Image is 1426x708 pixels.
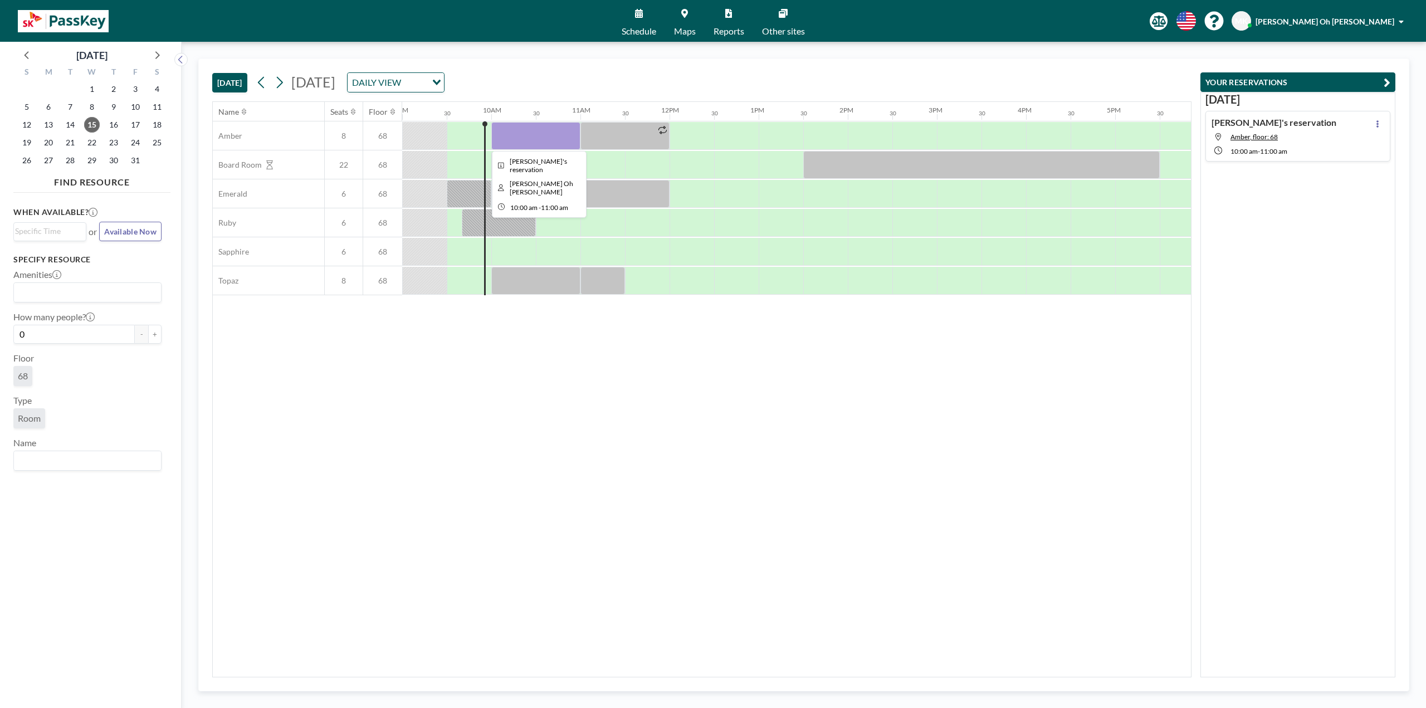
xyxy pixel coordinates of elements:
[363,160,402,170] span: 68
[84,153,100,168] span: Wednesday, October 29, 2025
[533,110,540,117] div: 30
[363,218,402,228] span: 68
[13,395,32,406] label: Type
[76,47,108,63] div: [DATE]
[60,66,81,80] div: T
[18,413,41,423] span: Room
[99,222,162,241] button: Available Now
[128,117,143,133] span: Friday, October 17, 2025
[19,117,35,133] span: Sunday, October 12, 2025
[19,153,35,168] span: Sunday, October 26, 2025
[41,135,56,150] span: Monday, October 20, 2025
[15,453,155,468] input: Search for option
[711,110,718,117] div: 30
[1256,17,1394,26] span: [PERSON_NAME] Oh [PERSON_NAME]
[124,66,146,80] div: F
[14,283,161,302] div: Search for option
[15,225,80,237] input: Search for option
[572,106,590,114] div: 11AM
[622,110,629,117] div: 30
[18,370,28,381] span: 68
[213,276,238,286] span: Topaz
[16,66,38,80] div: S
[325,131,363,141] span: 8
[363,247,402,257] span: 68
[404,75,426,90] input: Search for option
[62,135,78,150] span: Tuesday, October 21, 2025
[325,276,363,286] span: 8
[62,153,78,168] span: Tuesday, October 28, 2025
[325,247,363,257] span: 6
[41,153,56,168] span: Monday, October 27, 2025
[13,437,36,448] label: Name
[714,27,744,36] span: Reports
[84,135,100,150] span: Wednesday, October 22, 2025
[661,106,679,114] div: 12PM
[1212,117,1336,128] h4: [PERSON_NAME]'s reservation
[929,106,942,114] div: 3PM
[1200,72,1395,92] button: YOUR RESERVATIONS
[13,172,170,188] h4: FIND RESOURCE
[19,135,35,150] span: Sunday, October 19, 2025
[483,106,501,114] div: 10AM
[979,110,985,117] div: 30
[13,353,34,364] label: Floor
[674,27,696,36] span: Maps
[106,99,121,115] span: Thursday, October 9, 2025
[1230,147,1258,155] span: 10:00 AM
[350,75,403,90] span: DAILY VIEW
[18,10,109,32] img: organization-logo
[84,117,100,133] span: Wednesday, October 15, 2025
[1235,16,1248,26] span: MK
[444,110,451,117] div: 30
[81,66,103,80] div: W
[213,189,247,199] span: Emerald
[106,135,121,150] span: Thursday, October 23, 2025
[148,325,162,344] button: +
[62,99,78,115] span: Tuesday, October 7, 2025
[1230,133,1278,141] span: Amber, floor: 68
[146,66,168,80] div: S
[149,99,165,115] span: Saturday, October 11, 2025
[106,153,121,168] span: Thursday, October 30, 2025
[128,135,143,150] span: Friday, October 24, 2025
[19,99,35,115] span: Sunday, October 5, 2025
[541,203,568,212] span: 11:00 AM
[363,189,402,199] span: 68
[135,325,148,344] button: -
[762,27,805,36] span: Other sites
[106,81,121,97] span: Thursday, October 2, 2025
[800,110,807,117] div: 30
[1107,106,1121,114] div: 5PM
[1205,92,1390,106] h3: [DATE]
[291,74,335,90] span: [DATE]
[1068,110,1075,117] div: 30
[510,157,567,174] span: Myong Oh's reservation
[149,135,165,150] span: Saturday, October 25, 2025
[62,117,78,133] span: Tuesday, October 14, 2025
[622,27,656,36] span: Schedule
[363,276,402,286] span: 68
[149,81,165,97] span: Saturday, October 4, 2025
[102,66,124,80] div: T
[84,99,100,115] span: Wednesday, October 8, 2025
[13,311,95,323] label: How many people?
[13,269,61,280] label: Amenities
[890,110,896,117] div: 30
[14,451,161,470] div: Search for option
[330,107,348,117] div: Seats
[510,179,573,196] span: Myong Oh Kang
[14,223,86,240] div: Search for option
[839,106,853,114] div: 2PM
[325,160,363,170] span: 22
[1258,147,1260,155] span: -
[213,131,242,141] span: Amber
[41,117,56,133] span: Monday, October 13, 2025
[84,81,100,97] span: Wednesday, October 1, 2025
[128,81,143,97] span: Friday, October 3, 2025
[89,226,97,237] span: or
[104,227,157,236] span: Available Now
[38,66,60,80] div: M
[750,106,764,114] div: 1PM
[128,99,143,115] span: Friday, October 10, 2025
